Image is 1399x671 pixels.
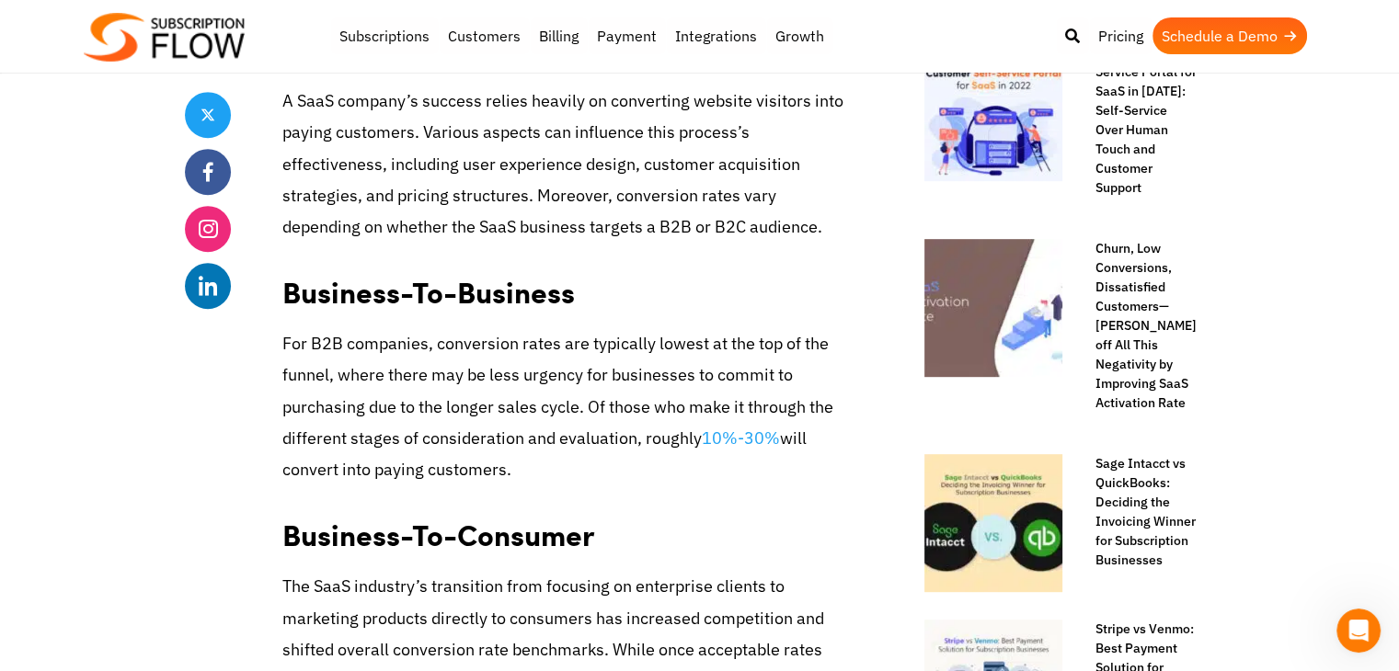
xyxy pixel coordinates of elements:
img: Sage Intacct vs QuickBooks [924,454,1062,592]
h2: Business-To-Consumer [282,499,849,557]
h2: Business-To-Business [282,256,849,314]
a: Customers [439,17,530,54]
a: Churn, Low Conversions, Dissatisfied Customers—[PERSON_NAME] off All This Negativity by Improving... [1077,239,1197,413]
p: A SaaS company’s success relies heavily on converting website visitors into paying customers. Var... [282,85,849,243]
p: For B2B companies, conversion rates are typically lowest at the top of the funnel, where there ma... [282,328,849,485]
a: 10%-30% [702,427,780,449]
a: Sage Intacct vs QuickBooks: Deciding the Invoicing Winner for Subscription Businesses [1077,454,1197,570]
img: Customer-Self-Service-Portal-for-SaaS [924,43,1062,181]
a: Integrations [666,17,766,54]
a: Schedule a Demo [1152,17,1307,54]
iframe: Intercom live chat [1336,608,1381,653]
a: Payment [588,17,666,54]
img: Let-Your-SaaS-Activation-Rate-Escalate [924,239,1062,377]
a: Growth [766,17,833,54]
a: Pricing [1089,17,1152,54]
a: Billing [530,17,588,54]
a: Subscriptions [330,17,439,54]
a: Customer Self-Service Portal for SaaS in [DATE]: Self-Service Over Human Touch and Customer Support [1077,43,1197,198]
img: Subscriptionflow [84,13,245,62]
